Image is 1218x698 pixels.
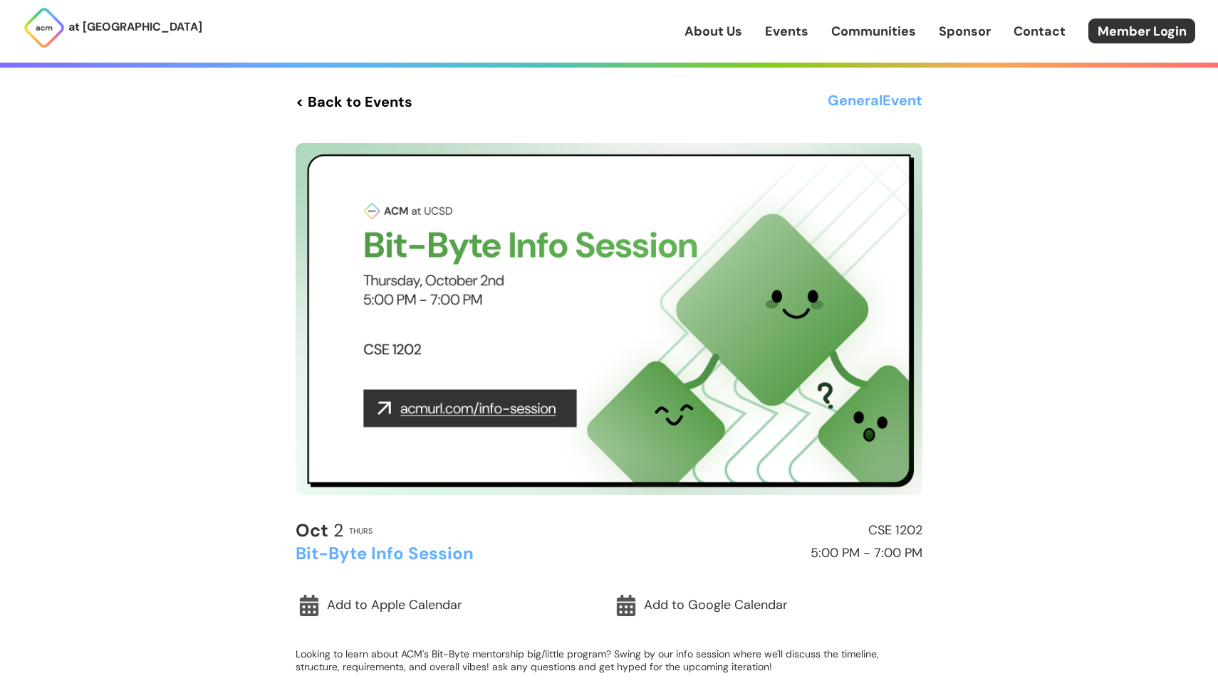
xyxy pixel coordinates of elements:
[296,647,922,673] p: Looking to learn about ACM's Bit-Byte mentorship big/little program? Swing by our info session wh...
[23,6,66,49] img: ACM Logo
[23,6,202,49] a: at [GEOGRAPHIC_DATA]
[1088,18,1195,43] a: Member Login
[68,18,202,36] p: at [GEOGRAPHIC_DATA]
[765,22,808,41] a: Events
[296,519,328,542] b: Oct
[349,527,373,535] h2: Thurs
[296,544,603,563] h2: Bit-Byte Info Session
[296,143,922,495] img: Event Cover Photo
[1014,22,1066,41] a: Contact
[685,22,742,41] a: About Us
[615,524,922,538] h2: CSE 1202
[615,546,922,561] h2: 5:00 PM - 7:00 PM
[939,22,991,41] a: Sponsor
[296,89,412,115] a: < Back to Events
[831,22,916,41] a: Communities
[296,521,343,541] h2: 2
[613,589,922,622] a: Add to Google Calendar
[296,589,605,622] a: Add to Apple Calendar
[828,89,922,115] h3: General Event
